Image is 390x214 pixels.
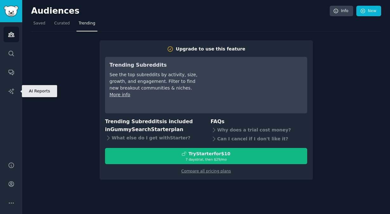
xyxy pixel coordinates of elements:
div: What else do I get with Starter ? [105,133,202,142]
h3: Trending Subreddits [109,61,199,69]
button: TryStarterfor$107 daystrial, then $29/mo [105,148,307,164]
h2: Audiences [31,6,330,16]
a: Compare all pricing plans [181,169,231,173]
div: See the top subreddits by activity, size, growth, and engagement. Filter to find new breakout com... [109,71,199,91]
span: Curated [54,21,70,26]
h3: Trending Subreddits is included in plan [105,118,202,133]
span: Trending [79,21,95,26]
div: Why does a trial cost money? [211,126,307,135]
span: Saved [33,21,45,26]
a: More info [109,92,130,97]
h3: FAQs [211,118,307,126]
a: Trending [76,18,97,31]
iframe: YouTube video player [208,61,303,109]
a: New [356,6,381,17]
div: Can I cancel if I don't like it? [211,135,307,144]
a: Info [330,6,353,17]
a: Curated [52,18,72,31]
a: Saved [31,18,48,31]
img: GummySearch logo [4,6,18,17]
div: Upgrade to use this feature [176,46,245,52]
span: GummySearch Starter [110,126,171,132]
div: Try Starter for $10 [188,150,230,157]
div: 7 days trial, then $ 29 /mo [105,157,307,162]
